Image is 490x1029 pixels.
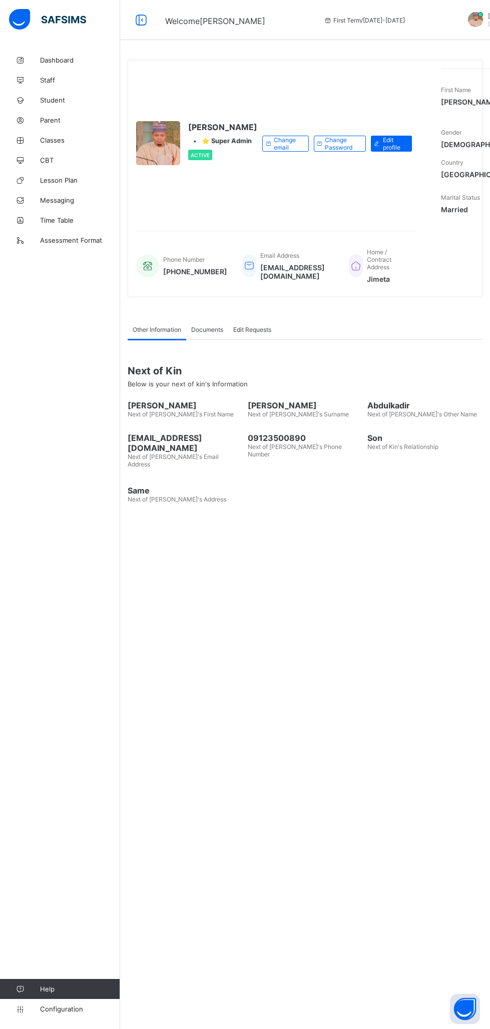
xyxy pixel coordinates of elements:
span: Son [367,433,482,443]
span: Configuration [40,1005,120,1013]
span: Next of [PERSON_NAME]'s Phone Number [248,443,342,458]
span: Home / Contract Address [367,248,391,271]
span: [EMAIL_ADDRESS][DOMAIN_NAME] [128,433,243,453]
span: Messaging [40,196,120,204]
span: Change Password [325,136,358,151]
span: ⭐ Super Admin [202,137,252,145]
span: [PERSON_NAME] [188,122,257,132]
span: Active [191,152,210,158]
span: Dashboard [40,56,120,64]
span: session/term information [323,17,405,24]
span: Assessment Format [40,236,120,244]
span: Next of [PERSON_NAME]'s Email Address [128,453,219,468]
button: Open asap [450,994,480,1024]
span: Staff [40,76,120,84]
span: Student [40,96,120,104]
span: Below is your next of kin's Information [128,380,248,388]
span: First Name [441,86,471,94]
span: [PERSON_NAME] [128,400,243,410]
span: Other Information [133,326,181,333]
span: [PERSON_NAME] [248,400,363,410]
span: Marital Status [441,194,480,201]
span: CBT [40,156,120,164]
span: Next of Kin [128,365,482,377]
span: Gender [441,129,461,136]
span: 09123500890 [248,433,363,443]
span: Lesson Plan [40,176,120,184]
span: Next of [PERSON_NAME]'s Other Name [367,410,477,418]
span: Welcome [PERSON_NAME] [165,16,265,26]
img: safsims [9,9,86,30]
span: Jimeta [367,275,407,283]
span: Classes [40,136,120,144]
div: • [188,137,257,145]
span: Country [441,159,463,166]
span: Help [40,985,120,993]
span: Time Table [40,216,120,224]
span: Next of [PERSON_NAME]'s Address [128,495,226,503]
span: Parent [40,116,120,124]
span: [PHONE_NUMBER] [163,267,227,276]
span: Edit profile [383,136,404,151]
span: Edit Requests [233,326,271,333]
span: Phone Number [163,256,205,263]
span: Documents [191,326,223,333]
span: Abdulkadir [367,400,482,410]
span: [EMAIL_ADDRESS][DOMAIN_NAME] [260,263,334,280]
span: Next of [PERSON_NAME]'s Surname [248,410,349,418]
span: Change email [274,136,301,151]
span: Next of Kin's Relationship [367,443,438,450]
span: Same [128,485,243,495]
span: Email Address [260,252,299,259]
span: Next of [PERSON_NAME]'s First Name [128,410,234,418]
